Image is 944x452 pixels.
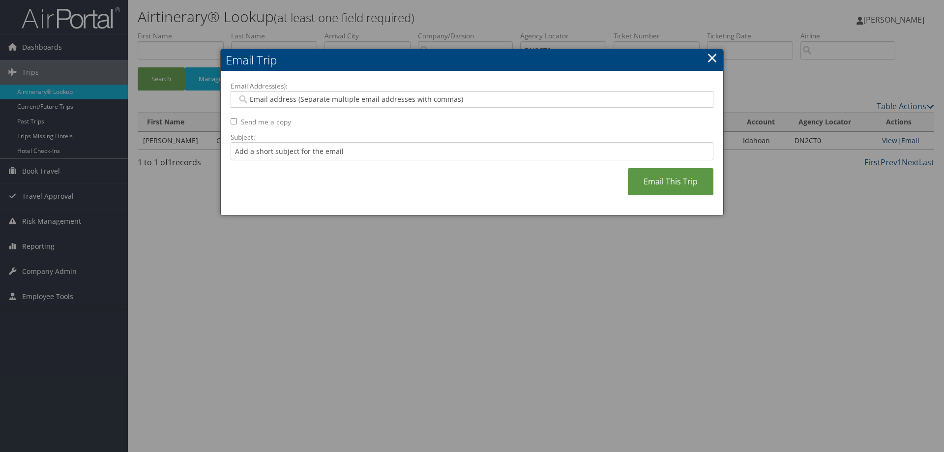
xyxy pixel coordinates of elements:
input: Email address (Separate multiple email addresses with commas) [237,94,707,104]
input: Add a short subject for the email [231,142,713,160]
a: Email This Trip [628,168,713,195]
h2: Email Trip [221,49,723,71]
label: Email Address(es): [231,81,713,91]
label: Subject: [231,132,713,142]
a: × [707,48,718,67]
label: Send me a copy [241,117,291,127]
